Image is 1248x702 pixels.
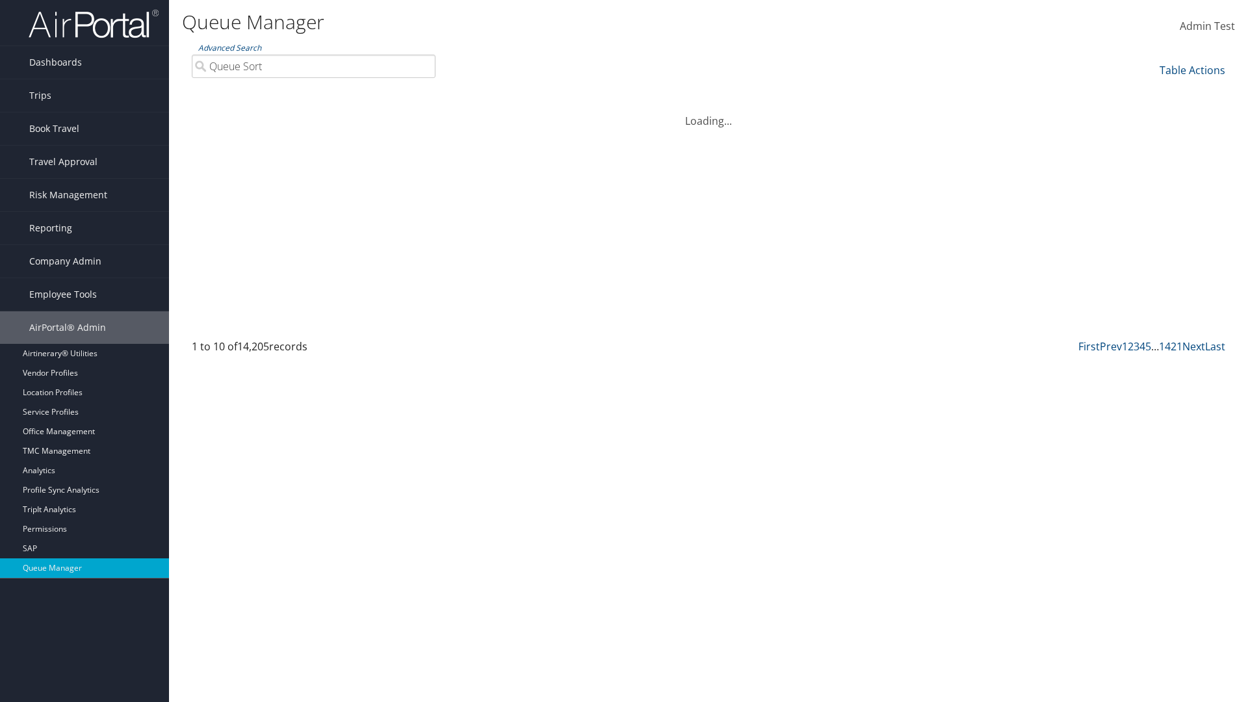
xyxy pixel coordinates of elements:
a: 1 [1122,339,1128,354]
input: Advanced Search [192,55,435,78]
span: Book Travel [29,112,79,145]
a: 3 [1134,339,1139,354]
a: Advanced Search [198,42,261,53]
a: Prev [1100,339,1122,354]
span: Travel Approval [29,146,97,178]
a: Table Actions [1160,63,1225,77]
span: … [1151,339,1159,354]
span: Company Admin [29,245,101,278]
a: Last [1205,339,1225,354]
a: 4 [1139,339,1145,354]
h1: Queue Manager [182,8,884,36]
span: Employee Tools [29,278,97,311]
a: First [1078,339,1100,354]
span: Admin Test [1180,19,1235,33]
a: Next [1182,339,1205,354]
a: 1421 [1159,339,1182,354]
span: Risk Management [29,179,107,211]
span: Dashboards [29,46,82,79]
span: AirPortal® Admin [29,311,106,344]
a: 5 [1145,339,1151,354]
div: Loading... [182,97,1235,129]
a: Admin Test [1180,6,1235,47]
img: airportal-logo.png [29,8,159,39]
span: Trips [29,79,51,112]
span: 14,205 [237,339,269,354]
div: 1 to 10 of records [192,339,435,361]
a: 2 [1128,339,1134,354]
span: Reporting [29,212,72,244]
